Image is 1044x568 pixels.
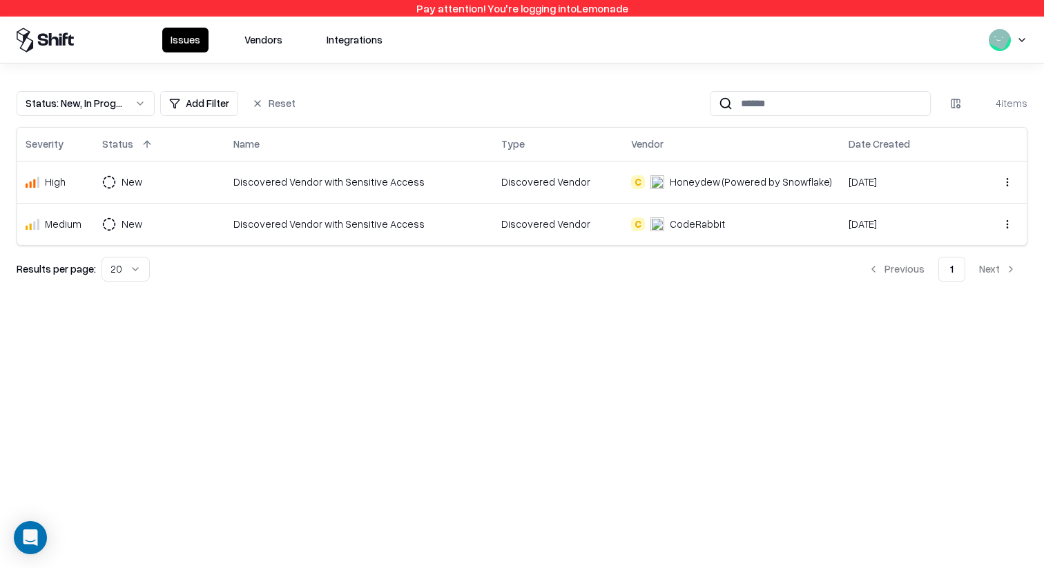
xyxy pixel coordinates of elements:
div: 4 items [972,96,1027,110]
div: Open Intercom Messenger [14,521,47,554]
div: Honeydew (Powered by Snowflake) [670,175,832,189]
div: High [45,175,66,189]
div: [DATE] [849,175,965,189]
div: New [122,175,142,189]
nav: pagination [857,257,1027,282]
img: CodeRabbit [650,217,664,231]
div: [DATE] [849,217,965,231]
div: Discovered Vendor [501,175,615,189]
div: New [122,217,142,231]
div: Name [233,137,260,151]
button: Issues [162,28,209,52]
div: C [631,175,645,189]
img: Honeydew (Powered by Snowflake) [650,175,664,189]
div: Discovered Vendor with Sensitive Access [233,175,485,189]
button: Reset [244,91,304,116]
div: Medium [45,217,81,231]
div: Discovered Vendor with Sensitive Access [233,217,485,231]
p: Results per page: [17,262,96,276]
div: Severity [26,137,64,151]
div: Discovered Vendor [501,217,615,231]
button: Add Filter [160,91,238,116]
div: C [631,217,645,231]
div: Status [102,137,133,151]
button: Vendors [236,28,291,52]
div: Vendor [631,137,664,151]
button: New [102,170,167,195]
button: New [102,212,167,237]
button: Integrations [318,28,391,52]
div: CodeRabbit [670,217,725,231]
div: Date Created [849,137,910,151]
button: 1 [938,257,965,282]
div: Type [501,137,525,151]
div: Status : New, In Progress [26,96,124,110]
